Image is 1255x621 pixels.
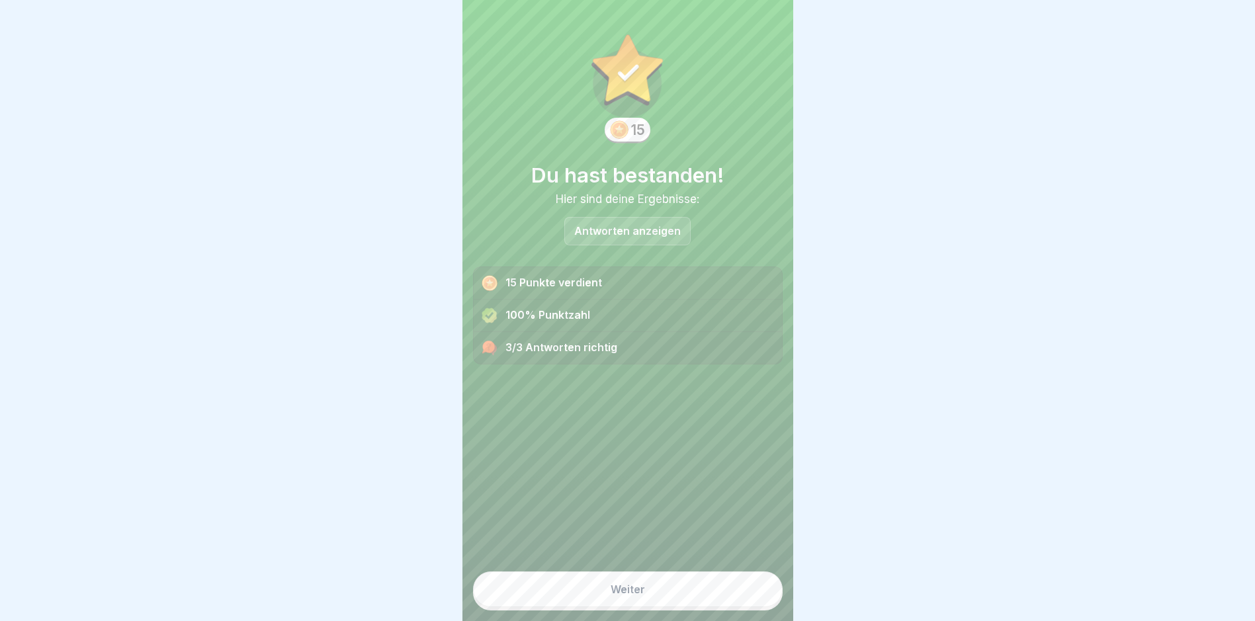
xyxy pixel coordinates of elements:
[474,300,782,332] div: 100% Punktzahl
[474,332,782,364] div: 3/3 Antworten richtig
[474,267,782,300] div: 15 Punkte verdient
[631,122,645,138] div: 15
[473,163,783,187] h1: Du hast bestanden!
[473,192,783,206] div: Hier sind deine Ergebnisse:
[611,583,645,595] div: Weiter
[574,226,681,237] p: Antworten anzeigen
[473,571,783,607] button: Weiter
